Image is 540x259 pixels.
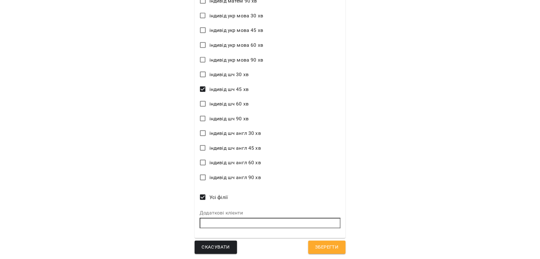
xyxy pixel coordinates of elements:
[209,129,261,137] span: індивід шч англ 30 хв
[308,241,345,254] button: Зберегти
[209,56,263,64] span: індивід укр мова 90 хв
[195,241,237,254] button: Скасувати
[209,144,261,152] span: індивід шч англ 45 хв
[202,243,230,251] span: Скасувати
[209,100,249,108] span: індивід шч 60 хв
[209,12,263,20] span: індивід укр мова 30 хв
[209,86,249,93] span: індивід шч 45 хв
[209,174,261,181] span: індивід шч англ 90 хв
[209,194,228,201] span: Усі філії
[209,71,249,78] span: індивід шч 30 хв
[209,41,263,49] span: індивід укр мова 60 хв
[209,115,249,123] span: індивід шч 90 хв
[209,159,261,166] span: індивід шч англ 60 хв
[315,243,338,251] span: Зберегти
[209,27,263,34] span: індивід укр мова 45 хв
[200,210,340,215] label: Додаткові клієнти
